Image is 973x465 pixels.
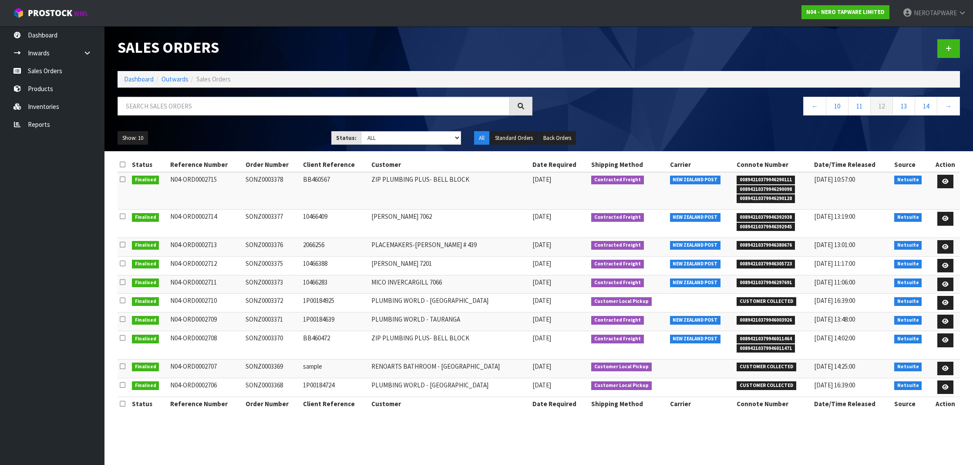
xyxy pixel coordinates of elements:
span: [DATE] 11:17:00 [814,259,855,268]
span: Sales Orders [196,75,231,83]
span: Contracted Freight [591,176,644,184]
td: PLUMBING WORLD - [GEOGRAPHIC_DATA] [369,378,531,397]
span: NEW ZEALAND POST [670,176,721,184]
th: Carrier [668,397,735,411]
td: N04-ORD0002710 [168,294,243,312]
td: ZIP PLUMBING PLUS- BELL BLOCK [369,172,531,210]
td: [PERSON_NAME] 7201 [369,256,531,275]
td: PLUMBING WORLD - [GEOGRAPHIC_DATA] [369,294,531,312]
td: SONZ0003373 [243,275,301,294]
th: Order Number [243,397,301,411]
a: 11 [848,97,871,115]
td: SONZ0003371 [243,312,301,331]
th: Customer [369,397,531,411]
span: Contracted Freight [591,213,644,222]
td: sample [301,359,369,378]
span: 00894210379946011471 [737,344,795,353]
span: [DATE] 10:57:00 [814,175,855,183]
th: Date/Time Released [812,158,892,172]
span: NEW ZEALAND POST [670,335,721,343]
th: Shipping Method [589,158,667,172]
td: RENOARTS BATHROOM - [GEOGRAPHIC_DATA] [369,359,531,378]
span: [DATE] [532,315,551,323]
strong: N04 - NERO TAPWARE LIMITED [806,8,885,16]
button: Show: 10 [118,131,148,145]
span: [DATE] 11:06:00 [814,278,855,286]
th: Status [130,158,168,172]
span: Contracted Freight [591,316,644,325]
span: Netsuite [894,176,922,184]
a: 13 [892,97,915,115]
span: Contracted Freight [591,241,644,250]
span: Customer Local Pickup [591,381,652,390]
th: Action [931,158,960,172]
td: BB460567 [301,172,369,210]
span: NEW ZEALAND POST [670,213,721,222]
span: [DATE] [532,175,551,183]
span: 00894210379946003926 [737,316,795,325]
td: 10466283 [301,275,369,294]
span: Finalised [132,316,159,325]
th: Order Number [243,158,301,172]
span: Contracted Freight [591,335,644,343]
img: cube-alt.png [13,7,24,18]
td: N04-ORD0002711 [168,275,243,294]
span: Finalised [132,176,159,184]
td: 1P00184724 [301,378,369,397]
th: Connote Number [734,158,812,172]
span: Finalised [132,278,159,287]
span: [DATE] [532,381,551,389]
td: SONZ0003370 [243,331,301,359]
span: 00894210379946290098 [737,185,795,194]
button: Back Orders [539,131,576,145]
td: SONZ0003375 [243,256,301,275]
span: [DATE] 13:19:00 [814,212,855,221]
span: [DATE] 13:48:00 [814,315,855,323]
td: 2066256 [301,238,369,256]
span: NEROTAPWARE [914,9,957,17]
span: Customer Local Pickup [591,297,652,306]
span: CUSTOMER COLLECTED [737,363,796,371]
td: SONZ0003376 [243,238,301,256]
span: [DATE] 13:01:00 [814,241,855,249]
span: Netsuite [894,213,922,222]
td: N04-ORD0002713 [168,238,243,256]
td: PLUMBING WORLD - TAURANGA [369,312,531,331]
span: Netsuite [894,335,922,343]
span: [DATE] [532,241,551,249]
a: → [937,97,960,115]
span: 00894210379946305723 [737,260,795,268]
span: [DATE] [532,259,551,268]
th: Shipping Method [589,397,667,411]
span: Finalised [132,363,159,371]
span: Finalised [132,335,159,343]
td: N04-ORD0002707 [168,359,243,378]
td: SONZ0003377 [243,210,301,238]
th: Source [892,397,931,411]
span: Netsuite [894,381,922,390]
td: [PERSON_NAME] 7062 [369,210,531,238]
th: Status [130,397,168,411]
td: 1P00184925 [301,294,369,312]
td: MICO INVERCARGILL 7066 [369,275,531,294]
strong: Status: [336,134,357,142]
span: Contracted Freight [591,260,644,268]
span: NEW ZEALAND POST [670,278,721,287]
span: Customer Local Pickup [591,363,652,371]
td: N04-ORD0002715 [168,172,243,210]
span: Netsuite [894,297,922,306]
span: 00894210379946392938 [737,213,795,222]
span: [DATE] [532,334,551,342]
button: All [474,131,489,145]
span: [DATE] 16:39:00 [814,296,855,305]
span: Contracted Freight [591,278,644,287]
th: Source [892,158,931,172]
th: Client Reference [301,158,369,172]
span: Netsuite [894,278,922,287]
th: Connote Number [734,397,812,411]
span: 00894210379946011464 [737,335,795,343]
span: Finalised [132,241,159,250]
a: 10 [826,97,848,115]
td: N04-ORD0002706 [168,378,243,397]
span: [DATE] 14:25:00 [814,362,855,370]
